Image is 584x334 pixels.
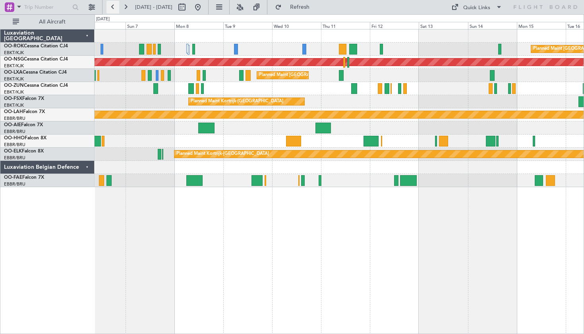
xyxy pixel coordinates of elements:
[4,109,45,114] a: OO-LAHFalcon 7X
[4,129,25,135] a: EBBR/BRU
[4,96,22,101] span: OO-FSX
[4,70,23,75] span: OO-LXA
[321,22,370,29] div: Thu 11
[4,123,21,127] span: OO-AIE
[4,142,25,148] a: EBBR/BRU
[4,70,67,75] a: OO-LXACessna Citation CJ4
[174,22,223,29] div: Mon 8
[135,4,172,11] span: [DATE] - [DATE]
[4,102,24,108] a: EBKT/KJK
[272,22,321,29] div: Wed 10
[419,22,468,29] div: Sat 13
[191,96,283,107] div: Planned Maint Kortrijk-[GEOGRAPHIC_DATA]
[4,76,24,82] a: EBKT/KJK
[4,57,24,62] span: OO-NSG
[283,4,317,10] span: Refresh
[370,22,419,29] div: Fri 12
[4,50,24,56] a: EBKT/KJK
[24,1,70,13] input: Trip Number
[9,16,86,28] button: All Aircraft
[126,22,174,29] div: Sun 7
[468,22,517,29] div: Sun 14
[271,1,319,14] button: Refresh
[447,1,506,14] button: Quick Links
[223,22,272,29] div: Tue 9
[96,16,110,23] div: [DATE]
[4,44,68,49] a: OO-ROKCessna Citation CJ4
[4,181,25,187] a: EBBR/BRU
[4,57,68,62] a: OO-NSGCessna Citation CJ4
[76,22,125,29] div: Sat 6
[21,19,84,25] span: All Aircraft
[4,175,44,180] a: OO-FAEFalcon 7X
[4,63,24,69] a: EBKT/KJK
[4,89,24,95] a: EBKT/KJK
[4,149,44,154] a: OO-ELKFalcon 8X
[176,148,269,160] div: Planned Maint Kortrijk-[GEOGRAPHIC_DATA]
[4,175,22,180] span: OO-FAE
[4,83,68,88] a: OO-ZUNCessna Citation CJ4
[4,115,25,121] a: EBBR/BRU
[517,22,566,29] div: Mon 15
[4,136,46,141] a: OO-HHOFalcon 8X
[4,136,25,141] span: OO-HHO
[463,4,490,12] div: Quick Links
[4,149,22,154] span: OO-ELK
[4,109,23,114] span: OO-LAH
[4,83,24,88] span: OO-ZUN
[4,123,43,127] a: OO-AIEFalcon 7X
[4,44,24,49] span: OO-ROK
[259,69,403,81] div: Planned Maint [GEOGRAPHIC_DATA] ([GEOGRAPHIC_DATA] National)
[4,96,44,101] a: OO-FSXFalcon 7X
[4,155,25,161] a: EBBR/BRU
